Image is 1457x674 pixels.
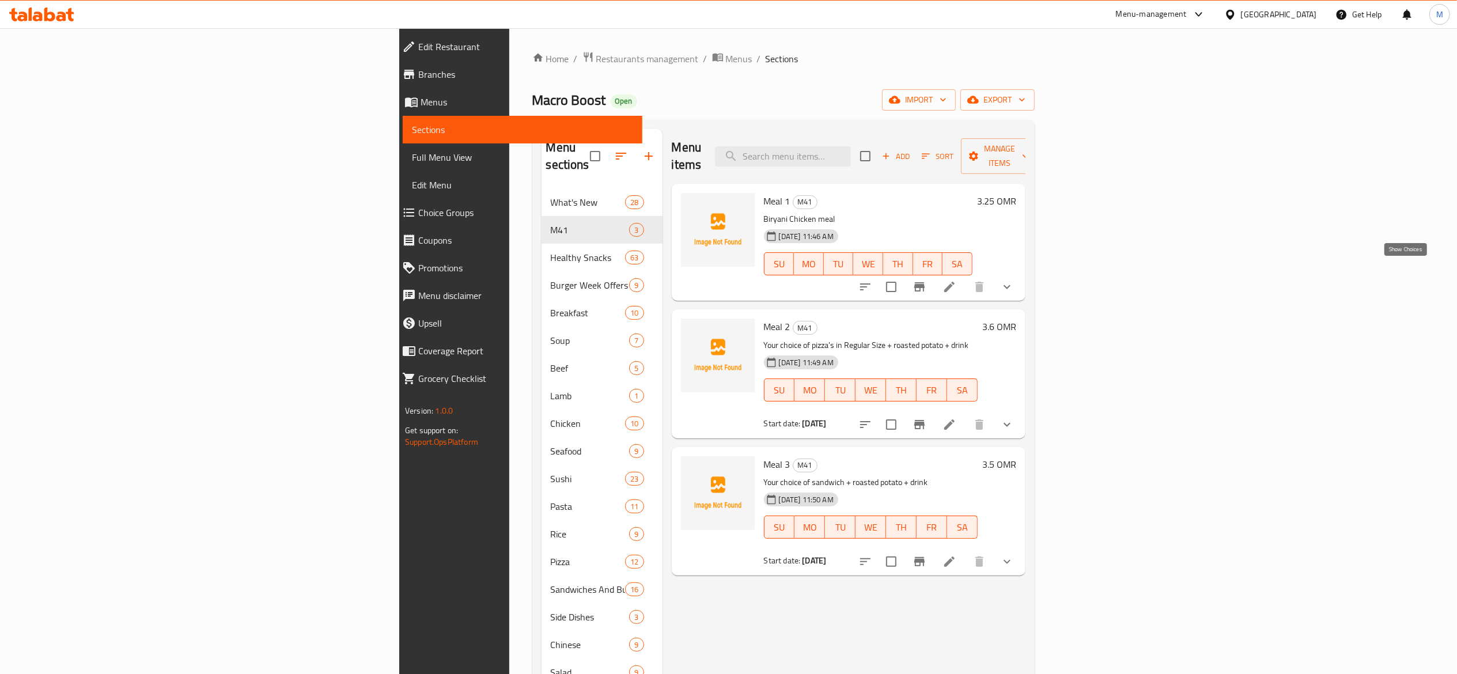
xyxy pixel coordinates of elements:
[551,334,630,347] span: Soup
[919,147,956,165] button: Sort
[629,361,644,375] div: items
[977,193,1016,209] h6: 3.25 OMR
[921,519,943,536] span: FR
[672,139,702,173] h2: Menu items
[947,256,968,272] span: SA
[824,252,854,275] button: TU
[828,256,849,272] span: TU
[681,456,755,530] img: Meal 3
[625,555,644,569] div: items
[626,418,643,429] span: 10
[886,378,917,402] button: TH
[542,299,663,327] div: Breakfast10
[886,516,917,539] button: TH
[421,95,633,109] span: Menus
[825,516,856,539] button: TU
[970,142,1029,171] span: Manage items
[393,365,642,392] a: Grocery Checklist
[551,555,626,569] span: Pizza
[551,527,630,541] div: Rice
[393,337,642,365] a: Coverage Report
[551,389,630,403] span: Lamb
[551,306,626,320] span: Breakfast
[403,171,642,199] a: Edit Menu
[879,275,903,299] span: Select to update
[769,382,790,399] span: SU
[1116,7,1187,21] div: Menu-management
[877,147,914,165] button: Add
[435,403,453,418] span: 1.0.0
[853,144,877,168] span: Select section
[405,423,458,438] span: Get support on:
[629,610,644,624] div: items
[769,256,790,272] span: SU
[629,389,644,403] div: items
[551,444,630,458] span: Seafood
[542,631,663,658] div: Chinese9
[882,89,956,111] button: import
[551,223,630,237] div: M41
[888,256,909,272] span: TH
[542,216,663,244] div: M413
[853,252,883,275] button: WE
[715,146,851,166] input: search
[681,193,755,267] img: Meal 1
[393,88,642,116] a: Menus
[726,52,752,66] span: Menus
[793,195,817,209] span: M41
[1000,418,1014,431] svg: Show Choices
[630,391,643,402] span: 1
[629,278,644,292] div: items
[802,416,826,431] b: [DATE]
[626,308,643,319] span: 10
[403,143,642,171] a: Full Menu View
[906,548,933,575] button: Branch-specific-item
[403,116,642,143] a: Sections
[542,465,663,493] div: Sushi23
[952,519,973,536] span: SA
[551,472,626,486] span: Sushi
[879,412,903,437] span: Select to update
[943,252,972,275] button: SA
[405,403,433,418] span: Version:
[757,52,761,66] li: /
[630,612,643,623] span: 3
[952,382,973,399] span: SA
[764,252,794,275] button: SU
[852,273,879,301] button: sort-choices
[551,361,630,375] span: Beef
[947,378,978,402] button: SA
[393,33,642,60] a: Edit Restaurant
[1241,8,1317,21] div: [GEOGRAPHIC_DATA]
[917,516,947,539] button: FR
[418,261,633,275] span: Promotions
[542,493,663,520] div: Pasta11
[625,306,644,320] div: items
[626,556,643,567] span: 12
[542,188,663,216] div: What's New28
[880,150,911,163] span: Add
[793,321,817,335] span: M41
[412,178,633,192] span: Edit Menu
[630,363,643,374] span: 5
[583,144,607,168] span: Select all sections
[630,280,643,291] span: 9
[993,273,1021,301] button: show more
[764,318,790,335] span: Meal 2
[860,382,881,399] span: WE
[982,456,1016,472] h6: 3.5 OMR
[629,223,644,237] div: items
[922,150,953,163] span: Sort
[542,575,663,603] div: Sandwiches And Burger16
[625,195,644,209] div: items
[542,603,663,631] div: Side Dishes3
[774,231,838,242] span: [DATE] 11:46 AM
[856,516,886,539] button: WE
[764,378,795,402] button: SU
